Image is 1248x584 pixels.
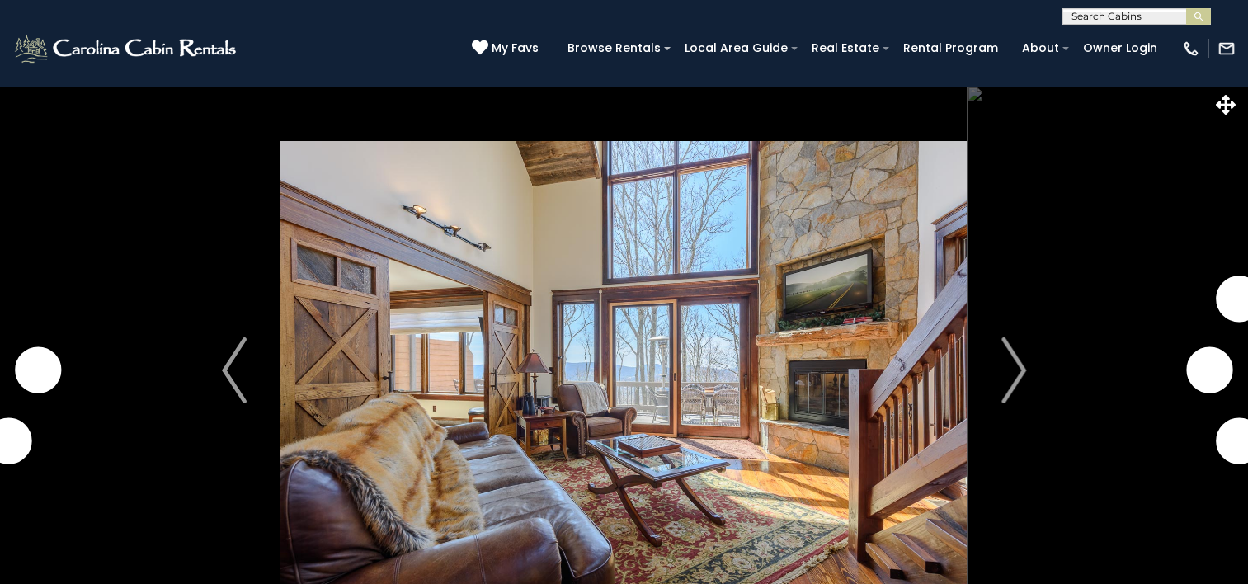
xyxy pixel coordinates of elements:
[676,35,796,61] a: Local Area Guide
[12,32,241,65] img: White-1-2.png
[1217,40,1236,58] img: mail-regular-white.png
[1182,40,1200,58] img: phone-regular-white.png
[492,40,539,57] span: My Favs
[1014,35,1067,61] a: About
[1001,337,1026,403] img: arrow
[803,35,888,61] a: Real Estate
[472,40,543,58] a: My Favs
[222,337,247,403] img: arrow
[895,35,1006,61] a: Rental Program
[559,35,669,61] a: Browse Rentals
[1075,35,1166,61] a: Owner Login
